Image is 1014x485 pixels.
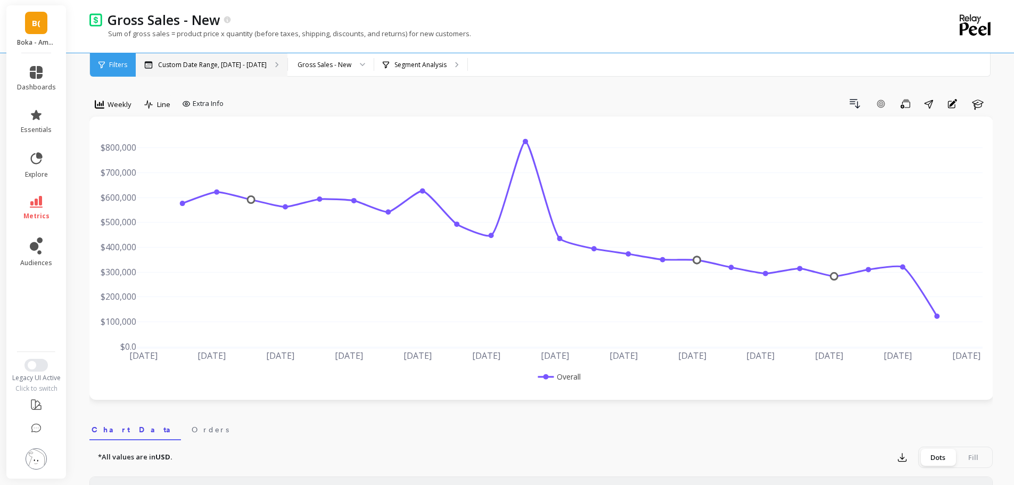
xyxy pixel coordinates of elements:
button: Switch to New UI [24,359,48,372]
p: Sum of gross sales = product price x quantity (before taxes, shipping, discounts, and returns) fo... [89,29,471,38]
span: audiences [20,259,52,267]
img: profile picture [26,448,47,470]
span: dashboards [17,83,56,92]
img: header icon [89,13,102,26]
span: Orders [192,424,229,435]
p: Boka - Amazon (Essor) [17,38,56,47]
div: Legacy UI Active [6,374,67,382]
p: Gross Sales - New [108,11,220,29]
div: Dots [920,449,955,466]
span: Line [157,100,170,110]
div: Click to switch [6,384,67,393]
p: Custom Date Range, [DATE] - [DATE] [158,61,267,69]
p: Segment Analysis [394,61,447,69]
span: Chart Data [92,424,179,435]
span: B( [32,17,40,29]
span: metrics [23,212,50,220]
nav: Tabs [89,416,993,440]
strong: USD. [155,452,172,462]
div: Fill [955,449,991,466]
span: Weekly [108,100,131,110]
span: essentials [21,126,52,134]
span: Extra Info [193,98,224,109]
div: Gross Sales - New [298,60,351,70]
span: explore [25,170,48,179]
p: *All values are in [98,452,172,463]
span: Filters [109,61,127,69]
